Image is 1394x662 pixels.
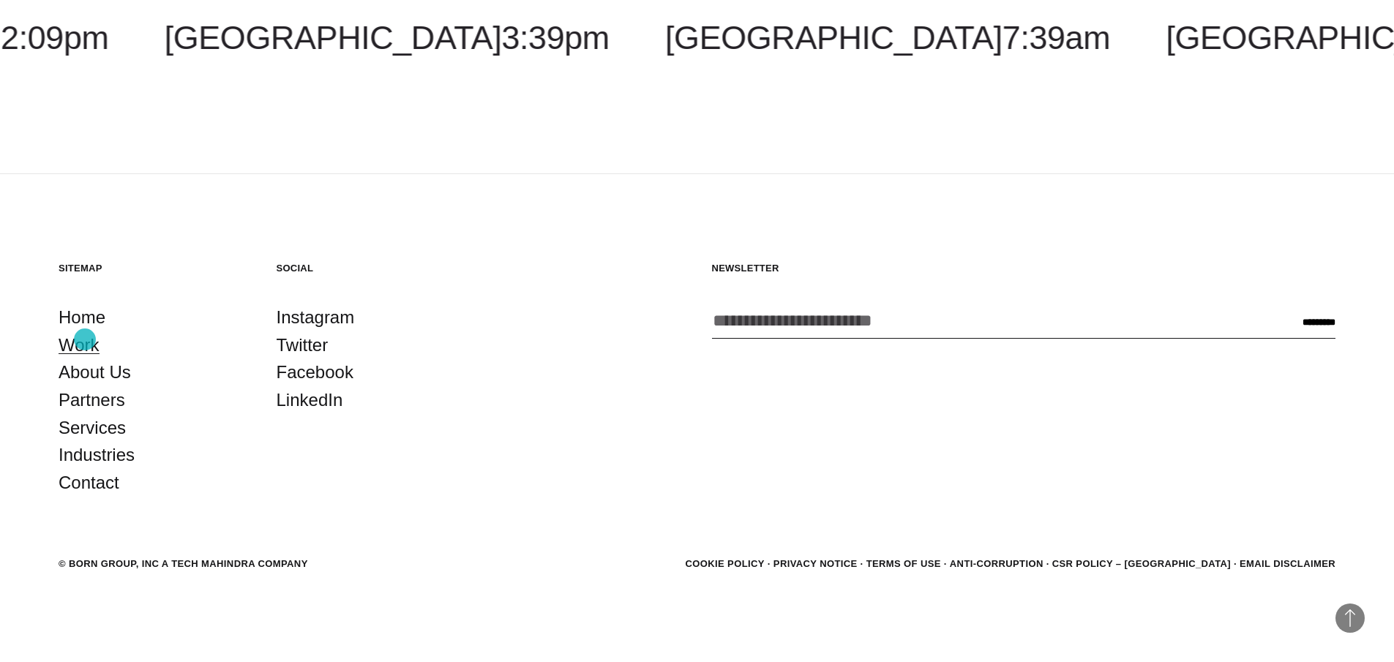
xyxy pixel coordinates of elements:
a: Twitter [277,331,329,359]
a: Cookie Policy [685,558,764,569]
a: Instagram [277,304,355,331]
a: Industries [59,441,135,469]
a: Privacy Notice [773,558,858,569]
a: Contact [59,469,119,497]
a: Partners [59,386,125,414]
a: About Us [59,358,131,386]
h5: Newsletter [712,262,1336,274]
button: Back to Top [1335,603,1365,633]
a: Home [59,304,105,331]
a: CSR POLICY – [GEOGRAPHIC_DATA] [1052,558,1231,569]
a: [GEOGRAPHIC_DATA]3:39pm [165,19,610,56]
a: Facebook [277,358,353,386]
a: LinkedIn [277,386,343,414]
a: Work [59,331,100,359]
a: Email Disclaimer [1240,558,1335,569]
span: 7:39am [1003,19,1110,56]
a: Terms of Use [866,558,941,569]
a: [GEOGRAPHIC_DATA]7:39am [665,19,1110,56]
a: Services [59,414,126,442]
span: 3:39pm [501,19,609,56]
h5: Social [277,262,465,274]
h5: Sitemap [59,262,247,274]
div: © BORN GROUP, INC A Tech Mahindra Company [59,557,308,571]
a: Anti-Corruption [950,558,1043,569]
